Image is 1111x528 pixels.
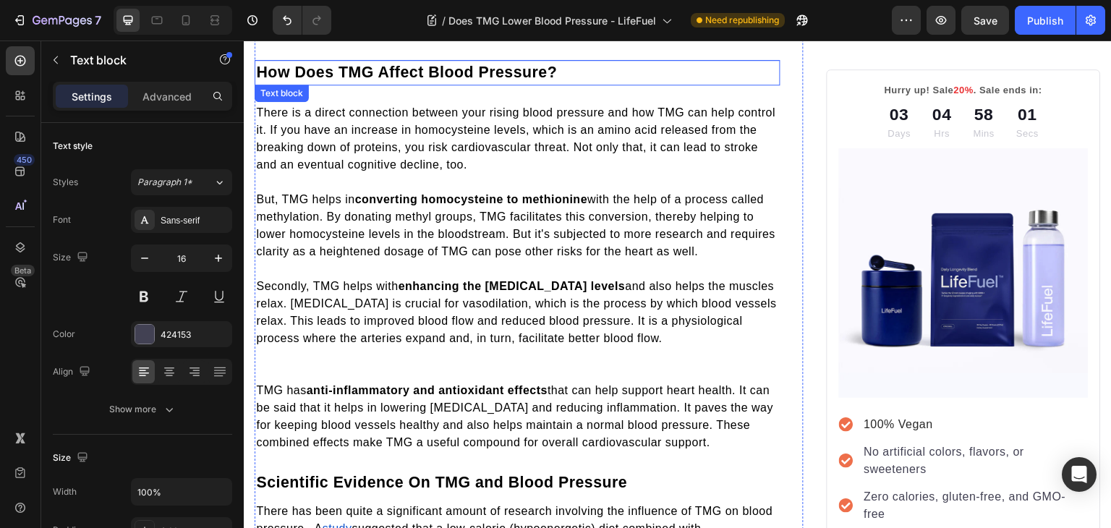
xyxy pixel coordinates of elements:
div: 450 [14,154,35,166]
span: There has been quite a significant amount of research involving the influence of TMG on blood pre... [12,464,529,494]
span: Need republishing [705,14,779,27]
span: Paragraph 1* [137,176,192,189]
button: Paragraph 1* [131,169,232,195]
div: 03 [644,61,668,87]
div: 424153 [161,328,229,341]
div: Undo/Redo [273,6,331,35]
div: Color [53,328,75,341]
div: Font [53,213,71,226]
span: / [442,13,446,28]
p: Days [644,86,668,101]
input: Auto [132,479,231,505]
div: Open Intercom Messenger [1062,457,1097,492]
p: Mins [730,86,751,101]
span: No artificial colors, flavors, or sweeteners [621,405,781,435]
div: Size [53,448,91,468]
div: Styles [53,176,78,189]
p: Secs [773,86,796,101]
button: Show more [53,396,232,422]
p: Hrs [689,86,709,101]
div: Sans-serif [161,214,229,227]
iframe: Design area [244,41,1111,528]
span: Zero calories, gluten-free, and GMO-free [621,450,822,480]
div: 01 [773,61,796,87]
a: study [78,482,108,494]
div: 04 [689,61,709,87]
p: Settings [72,89,112,104]
button: 7 [6,6,108,35]
div: Publish [1027,13,1063,28]
p: Advanced [142,89,192,104]
p: 7 [95,12,101,29]
span: Does TMG Lower Blood Pressure - LifeFuel [448,13,656,28]
div: 58 [730,61,751,87]
div: Beta [11,265,35,276]
div: Align [53,362,93,382]
div: Size [53,248,91,268]
span: Save [974,14,997,27]
div: Width [53,485,77,498]
div: Show more [109,402,176,417]
div: Text style [53,140,93,153]
a: Daily Longevity Blend [595,108,845,357]
span: 100% Vegan [621,378,690,390]
p: Text block [70,51,193,69]
span: 20% [710,44,731,55]
button: Save [961,6,1009,35]
button: Publish [1015,6,1076,35]
p: Hurry up! Sale . Sale ends in: [597,43,843,57]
